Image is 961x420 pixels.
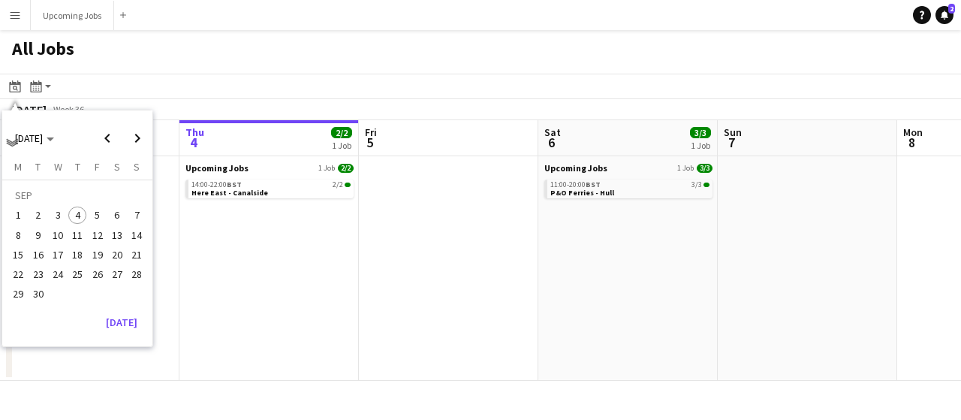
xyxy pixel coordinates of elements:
[49,207,67,225] span: 3
[114,160,120,174] span: S
[68,265,86,283] span: 25
[128,207,146,225] span: 7
[185,162,354,201] div: Upcoming Jobs1 Job2/214:00-22:00BST2/2Here East - Canalside
[10,226,28,244] span: 8
[50,104,87,115] span: Week 36
[68,225,87,245] button: 11-09-2025
[48,205,68,225] button: 03-09-2025
[14,160,22,174] span: M
[68,226,86,244] span: 11
[185,125,204,139] span: Thu
[903,125,923,139] span: Mon
[89,207,107,225] span: 5
[29,284,48,304] button: 30-09-2025
[29,246,47,264] span: 16
[107,264,127,284] button: 27-09-2025
[722,134,742,151] span: 7
[703,183,709,187] span: 3/3
[107,245,127,264] button: 20-09-2025
[15,131,43,145] span: [DATE]
[122,123,152,153] button: Next month
[95,160,100,174] span: F
[9,125,60,152] button: Choose month and year
[544,162,712,201] div: Upcoming Jobs1 Job3/311:00-20:00BST3/3P&O Ferries - Hull
[29,245,48,264] button: 16-09-2025
[128,265,146,283] span: 28
[185,162,249,174] span: Upcoming Jobs
[550,188,614,198] span: P&O Ferries - Hull
[100,310,143,334] button: [DATE]
[89,226,107,244] span: 12
[10,286,28,304] span: 29
[901,134,923,151] span: 8
[68,245,87,264] button: 18-09-2025
[365,125,377,139] span: Fri
[108,226,126,244] span: 13
[89,265,107,283] span: 26
[68,264,87,284] button: 25-09-2025
[108,207,126,225] span: 6
[87,264,107,284] button: 26-09-2025
[542,134,561,151] span: 6
[127,205,146,225] button: 07-09-2025
[107,205,127,225] button: 06-09-2025
[68,246,86,264] span: 18
[92,123,122,153] button: Previous month
[331,127,352,138] span: 2/2
[49,226,67,244] span: 10
[12,102,47,117] div: [DATE]
[550,180,709,197] a: 11:00-20:00BST3/3P&O Ferries - Hull
[48,245,68,264] button: 17-09-2025
[8,284,28,304] button: 29-09-2025
[10,246,28,264] span: 15
[107,225,127,245] button: 13-09-2025
[227,180,242,189] span: BST
[87,245,107,264] button: 19-09-2025
[338,164,354,173] span: 2/2
[68,207,86,225] span: 4
[8,245,28,264] button: 15-09-2025
[191,188,268,198] span: Here East - Canalside
[697,164,712,173] span: 3/3
[49,265,67,283] span: 24
[48,264,68,284] button: 24-09-2025
[318,164,335,173] span: 1 Job
[691,181,702,189] span: 3/3
[29,264,48,284] button: 23-09-2025
[191,180,351,197] a: 14:00-22:00BST2/2Here East - Canalside
[363,134,377,151] span: 5
[89,246,107,264] span: 19
[724,125,742,139] span: Sun
[550,181,601,189] span: 11:00-20:00
[948,4,955,14] span: 2
[586,180,601,189] span: BST
[48,225,68,245] button: 10-09-2025
[691,140,710,151] div: 1 Job
[690,127,711,138] span: 3/3
[87,225,107,245] button: 12-09-2025
[68,205,87,225] button: 04-09-2025
[54,160,62,174] span: W
[544,162,712,174] a: Upcoming Jobs1 Job3/3
[8,205,28,225] button: 01-09-2025
[128,246,146,264] span: 21
[345,183,351,187] span: 2/2
[127,225,146,245] button: 14-09-2025
[333,181,343,189] span: 2/2
[332,140,351,151] div: 1 Job
[185,162,354,174] a: Upcoming Jobs1 Job2/2
[108,246,126,264] span: 20
[8,225,28,245] button: 08-09-2025
[127,264,146,284] button: 28-09-2025
[29,225,48,245] button: 09-09-2025
[31,1,114,30] button: Upcoming Jobs
[29,265,47,283] span: 23
[49,246,67,264] span: 17
[29,207,47,225] span: 2
[8,186,146,205] td: SEP
[29,205,48,225] button: 02-09-2025
[935,6,953,24] a: 2
[127,245,146,264] button: 21-09-2025
[8,264,28,284] button: 22-09-2025
[191,181,242,189] span: 14:00-22:00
